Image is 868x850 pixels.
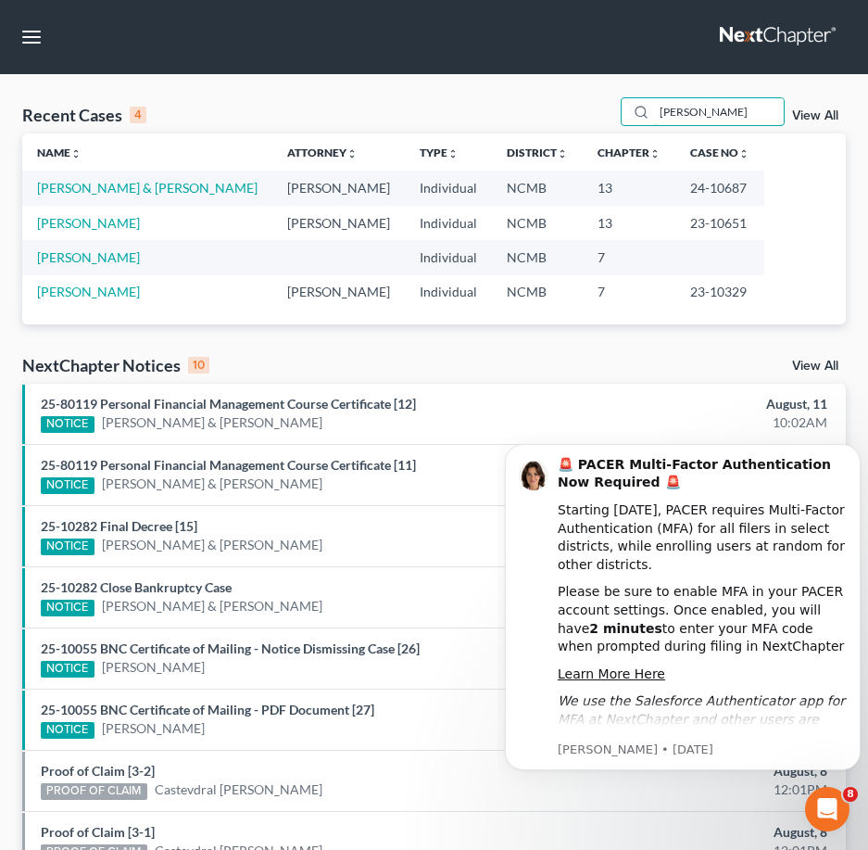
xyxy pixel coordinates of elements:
[792,109,838,122] a: View All
[41,763,155,779] a: Proof of Claim [3-2]
[583,171,675,205] td: 13
[37,249,140,265] a: [PERSON_NAME]
[41,600,94,616] div: NOTICE
[577,823,827,842] div: August, 8
[577,413,827,432] div: 10:02AM
[41,518,197,534] a: 25-10282 Final Decree [15]
[102,719,205,738] a: [PERSON_NAME]
[420,146,459,159] a: Typeunfold_more
[405,240,492,274] td: Individual
[41,702,374,717] a: 25-10055 BNC Certificate of Mailing - PDF Document [27]
[405,275,492,310] td: Individual
[41,457,416,473] a: 25-80119 Personal Financial Management Course Certificate [11]
[577,395,827,413] div: August, 11
[41,661,94,678] div: NOTICE
[583,275,675,310] td: 7
[492,171,583,205] td: NCMB
[102,475,322,493] a: [PERSON_NAME] & [PERSON_NAME]
[102,597,322,615] a: [PERSON_NAME] & [PERSON_NAME]
[41,641,420,656] a: 25-10055 BNC Certificate of Mailing - Notice Dismissing Case [26]
[405,206,492,240] td: Individual
[70,148,82,159] i: unfold_more
[41,416,94,433] div: NOTICE
[675,206,764,240] td: 23-10651
[41,579,232,595] a: 25-10282 Close Bankruptcy Case
[155,780,322,799] a: Castevdral [PERSON_NAME]
[649,148,660,159] i: unfold_more
[102,658,205,677] a: [PERSON_NAME]
[272,171,405,205] td: [PERSON_NAME]
[805,787,849,831] iframe: Intercom live chat
[37,215,140,231] a: [PERSON_NAME]
[272,275,405,310] td: [PERSON_NAME]
[675,275,764,310] td: 23-10329
[130,107,146,123] div: 4
[492,275,583,310] td: NCMB
[598,146,660,159] a: Chapterunfold_more
[690,146,749,159] a: Case Nounfold_more
[22,354,209,376] div: NextChapter Notices
[492,206,583,240] td: NCMB
[583,240,675,274] td: 7
[492,240,583,274] td: NCMB
[37,284,140,299] a: [PERSON_NAME]
[675,171,764,205] td: 24-10687
[41,539,94,555] div: NOTICE
[41,783,147,800] div: PROOF OF CLAIM
[41,477,94,494] div: NOTICE
[346,148,358,159] i: unfold_more
[447,148,459,159] i: unfold_more
[188,357,209,374] div: 10
[41,396,416,412] a: 25-80119 Personal Financial Management Course Certificate [12]
[405,171,492,205] td: Individual
[41,824,155,840] a: Proof of Claim [3-1]
[102,413,322,432] a: [PERSON_NAME] & [PERSON_NAME]
[37,180,258,196] a: [PERSON_NAME] & [PERSON_NAME]
[22,104,146,126] div: Recent Cases
[272,206,405,240] td: [PERSON_NAME]
[507,146,568,159] a: Districtunfold_more
[583,206,675,240] td: 13
[102,536,322,554] a: [PERSON_NAME] & [PERSON_NAME]
[287,146,358,159] a: Attorneyunfold_more
[738,148,749,159] i: unfold_more
[557,148,568,159] i: unfold_more
[792,360,838,373] a: View All
[37,146,82,159] a: Nameunfold_more
[41,722,94,739] div: NOTICE
[497,416,868,800] iframe: Intercom notifications message
[654,98,784,125] input: Search by name...
[843,787,858,802] span: 8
